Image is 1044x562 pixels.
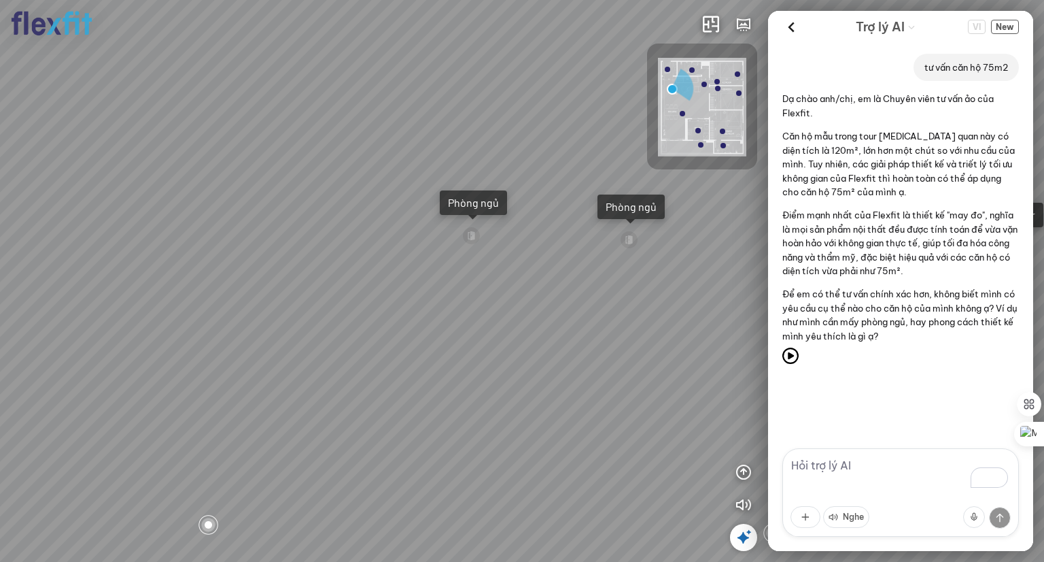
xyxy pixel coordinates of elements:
textarea: To enrich screen reader interactions, please activate Accessibility in Grammarly extension settings [782,448,1019,537]
p: Căn hộ mẫu trong tour [MEDICAL_DATA] quan này có diện tích là 120m², lớn hơn một chút so với nhu ... [782,129,1019,199]
span: Trợ lý AI [856,18,905,37]
span: New [991,20,1019,34]
p: Để em có thể tư vấn chính xác hơn, không biết mình có yêu cầu cụ thể nào cho căn hộ của mình khôn... [782,287,1019,343]
div: AI Guide options [856,16,916,37]
button: New Chat [991,20,1019,34]
img: logo [11,11,92,36]
p: Điểm mạnh nhất của Flexfit là thiết kế "may đo", nghĩa là mọi sản phẩm nội thất đều được tính toá... [782,208,1019,278]
div: Phòng ngủ [606,200,657,214]
img: Flexfit_Apt1_M__JKL4XAWR2ATG.png [658,58,746,156]
p: Dạ chào anh/chị, em là Chuyên viên tư vấn ảo của Flexfit. [782,92,1019,120]
div: Phòng ngủ [448,196,499,210]
p: tư vấn căn hộ 75m2 [924,61,1008,74]
button: Nghe [823,506,869,528]
button: Change language [968,20,986,34]
span: VI [968,20,986,34]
